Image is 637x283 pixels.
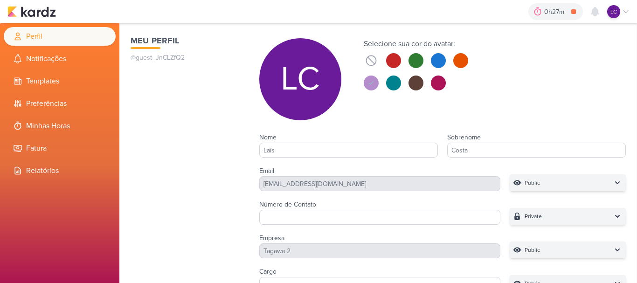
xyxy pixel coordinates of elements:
label: Número de Contato [259,200,316,208]
button: Public [510,174,626,191]
div: Selecione sua cor do avatar: [364,38,468,49]
li: Relatórios [4,161,116,180]
li: Fatura [4,139,116,158]
div: [EMAIL_ADDRESS][DOMAIN_NAME] [259,176,501,191]
button: Private [510,208,626,225]
p: LC [281,62,320,96]
label: Cargo [259,268,277,276]
label: Empresa [259,234,284,242]
p: LC [610,7,617,16]
p: Private [525,212,542,221]
label: Sobrenome [447,133,481,141]
div: Laís Costa [607,5,620,18]
p: Public [525,245,540,255]
p: Public [525,178,540,187]
label: Nome [259,133,277,141]
button: Public [510,242,626,258]
label: Email [259,167,274,175]
li: Preferências [4,94,116,113]
li: Minhas Horas [4,117,116,135]
li: Perfil [4,27,116,46]
div: Laís Costa [259,38,341,120]
li: Notificações [4,49,116,68]
img: kardz.app [7,6,56,17]
div: 0h27m [544,7,567,17]
li: Templates [4,72,116,90]
h1: Meu Perfil [131,35,241,47]
p: @guest_JnCLZfQ2 [131,53,241,62]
